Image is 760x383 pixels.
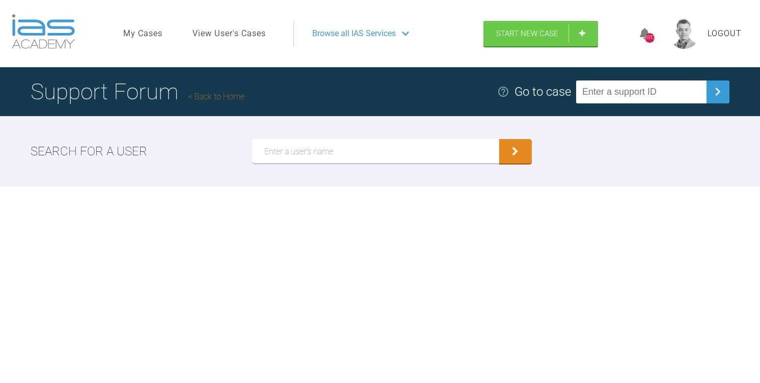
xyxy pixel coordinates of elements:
[12,14,75,49] img: logo-light.3e3ef733.png
[645,33,655,43] div: 6913
[497,86,509,98] img: help.e70b9f3d.svg
[514,82,571,101] div: Go to case
[483,21,598,46] a: Start New Case
[312,27,396,40] span: Browse all IAS Services
[123,27,162,40] a: My Cases
[710,84,726,100] img: chevronRight.28bd32b0.svg
[669,18,699,49] img: profile.png
[496,29,558,38] span: Start New Case
[708,27,742,40] a: Logout
[576,80,707,103] input: Enter a support ID
[188,92,245,101] a: Back to Home
[31,74,245,110] h1: Support Forum
[252,139,499,163] input: Enter a user's name
[31,142,147,161] h2: Search for a user
[193,27,266,40] a: View User's Cases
